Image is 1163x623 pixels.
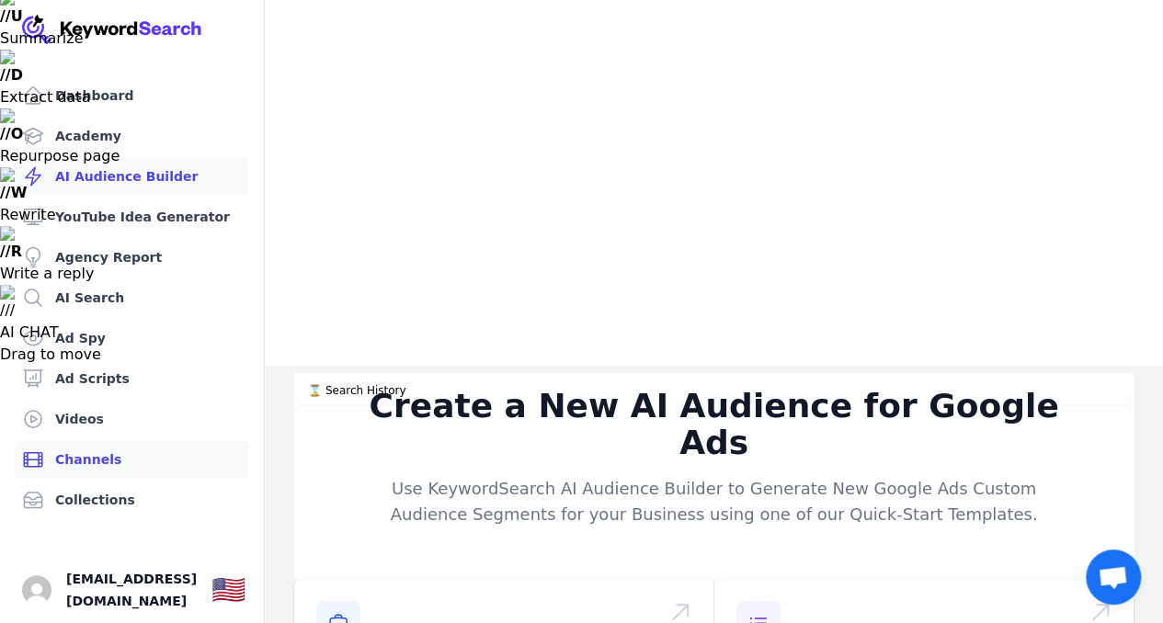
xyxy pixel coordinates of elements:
[1034,377,1130,404] button: Video Tutorial
[66,568,197,612] span: [EMAIL_ADDRESS][DOMAIN_NAME]
[1086,549,1141,605] div: Open chat
[211,573,245,606] div: 🇺🇸
[298,377,416,404] button: ⌛️ Search History
[15,441,249,478] a: Channels
[15,481,249,518] a: Collections
[361,388,1067,461] h2: Create a New AI Audience for Google Ads
[211,572,245,608] button: 🇺🇸
[361,476,1067,527] p: Use KeywordSearch AI Audience Builder to Generate New Google Ads Custom Audience Segments for you...
[15,401,249,437] a: Videos
[22,575,51,605] button: Open user button
[15,360,249,397] a: Ad Scripts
